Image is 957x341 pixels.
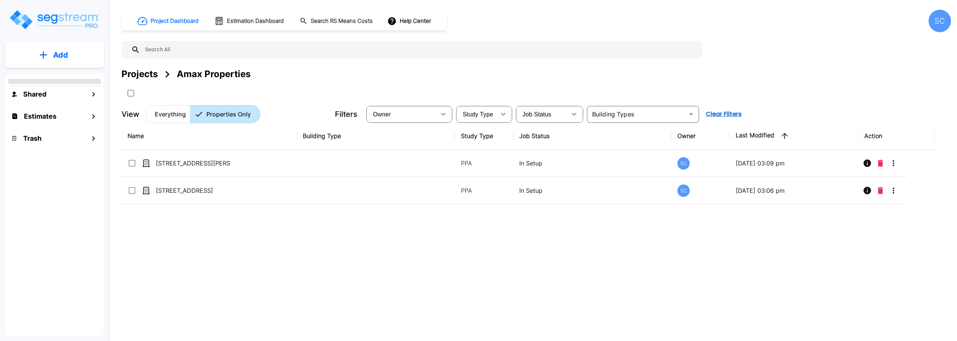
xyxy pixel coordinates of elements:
[24,111,56,121] h1: Estimates
[858,122,934,150] th: Action
[135,13,203,29] button: Project Dashboard
[519,186,665,195] p: In Setup
[461,159,507,168] p: PPA
[523,111,551,118] span: Job Status
[151,17,199,25] h1: Project Dashboard
[177,67,250,81] div: Amax Properties
[677,185,690,197] div: SC
[461,186,507,195] p: PPA
[121,67,158,81] div: Projects
[703,107,745,122] button: Clear Filters
[9,9,100,30] img: Logo
[123,86,138,101] button: SelectAll
[5,44,104,66] button: Add
[121,109,139,120] p: View
[212,13,288,29] button: Estimation Dashboard
[297,14,377,28] button: Search RS Means Costs
[206,110,251,119] p: Properties Only
[121,122,297,150] th: Name
[886,183,901,198] button: More-Options
[53,49,68,61] p: Add
[589,109,684,119] input: Building Types
[373,111,391,118] span: Owner
[875,156,886,171] button: Delete
[23,133,41,143] h1: Trash
[145,105,260,123] div: Platform
[227,17,284,25] h1: Estimation Dashboard
[860,183,875,198] button: Info
[386,14,434,28] button: Help Center
[155,110,186,119] p: Everything
[23,89,46,99] h1: Shared
[335,109,357,120] p: Filters
[368,104,436,125] div: Select
[156,186,231,195] p: [STREET_ADDRESS]
[671,122,730,150] th: Owner
[517,104,567,125] div: Select
[875,183,886,198] button: Delete
[519,159,665,168] p: In Setup
[736,159,852,168] p: [DATE] 03:09 pm
[463,111,493,118] span: Study Type
[156,159,231,168] p: [STREET_ADDRESS][PERSON_NAME]
[686,109,696,119] button: Open
[455,122,513,150] th: Study Type
[736,186,852,195] p: [DATE] 03:06 pm
[886,156,901,171] button: More-Options
[297,122,455,150] th: Building Type
[145,105,190,123] button: Everything
[140,41,698,58] input: Search All
[730,122,858,150] th: Last Modified
[311,17,373,25] h1: Search RS Means Costs
[860,156,875,171] button: Info
[929,10,951,32] div: SC
[190,105,260,123] button: Properties Only
[677,157,690,170] div: SC
[458,104,496,125] div: Select
[513,122,671,150] th: Job Status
